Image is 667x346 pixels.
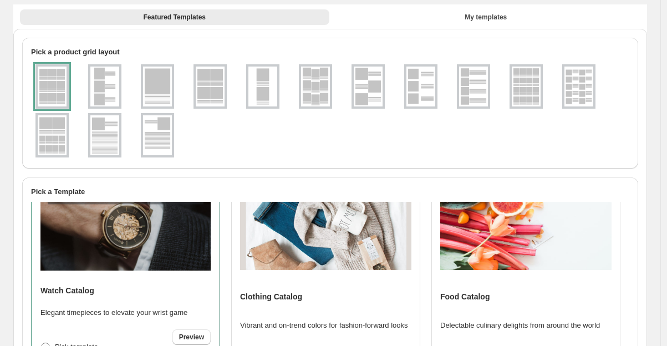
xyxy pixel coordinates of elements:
[144,13,206,22] span: Featured Templates
[440,320,600,331] p: Delectable culinary delights from around the world
[143,115,172,155] img: g1x1v3
[301,67,330,106] img: g3x3v2
[31,47,629,58] h2: Pick a product grid layout
[90,115,119,155] img: g1x1v2
[196,67,225,106] img: g2x2v1
[90,67,119,106] img: g1x3v1
[172,329,211,345] a: Preview
[440,291,490,302] h4: Food Catalog
[354,67,383,106] img: g1x3v2
[240,291,302,302] h4: Clothing Catalog
[512,67,541,106] img: g4x4v1
[459,67,488,106] img: g1x4v1
[40,307,187,318] p: Elegant timepieces to elevate your wrist game
[38,115,67,155] img: g2x1_4x2v1
[564,67,593,106] img: g2x5v1
[240,320,408,331] p: Vibrant and on-trend colors for fashion-forward looks
[248,67,277,106] img: g1x2v1
[143,67,172,106] img: g1x1v1
[465,13,507,22] span: My templates
[31,186,629,197] h2: Pick a Template
[40,285,94,296] h4: Watch Catalog
[406,67,435,106] img: g1x3v3
[179,333,204,342] span: Preview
